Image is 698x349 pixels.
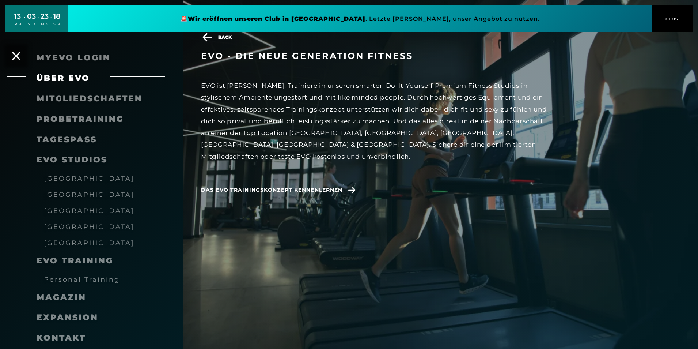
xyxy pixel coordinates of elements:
[13,11,22,22] div: 13
[24,12,25,31] div: :
[53,11,61,22] div: 18
[37,53,111,63] a: MyEVO Login
[13,22,22,27] div: TAGE
[38,12,39,31] div: :
[27,22,36,27] div: STD
[50,12,52,31] div: :
[53,22,61,27] div: SEK
[41,22,49,27] div: MIN
[27,11,36,22] div: 03
[664,16,682,22] span: CLOSE
[652,5,693,32] button: CLOSE
[41,11,49,22] div: 23
[201,50,548,61] h3: EVO - die neue Generation Fitness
